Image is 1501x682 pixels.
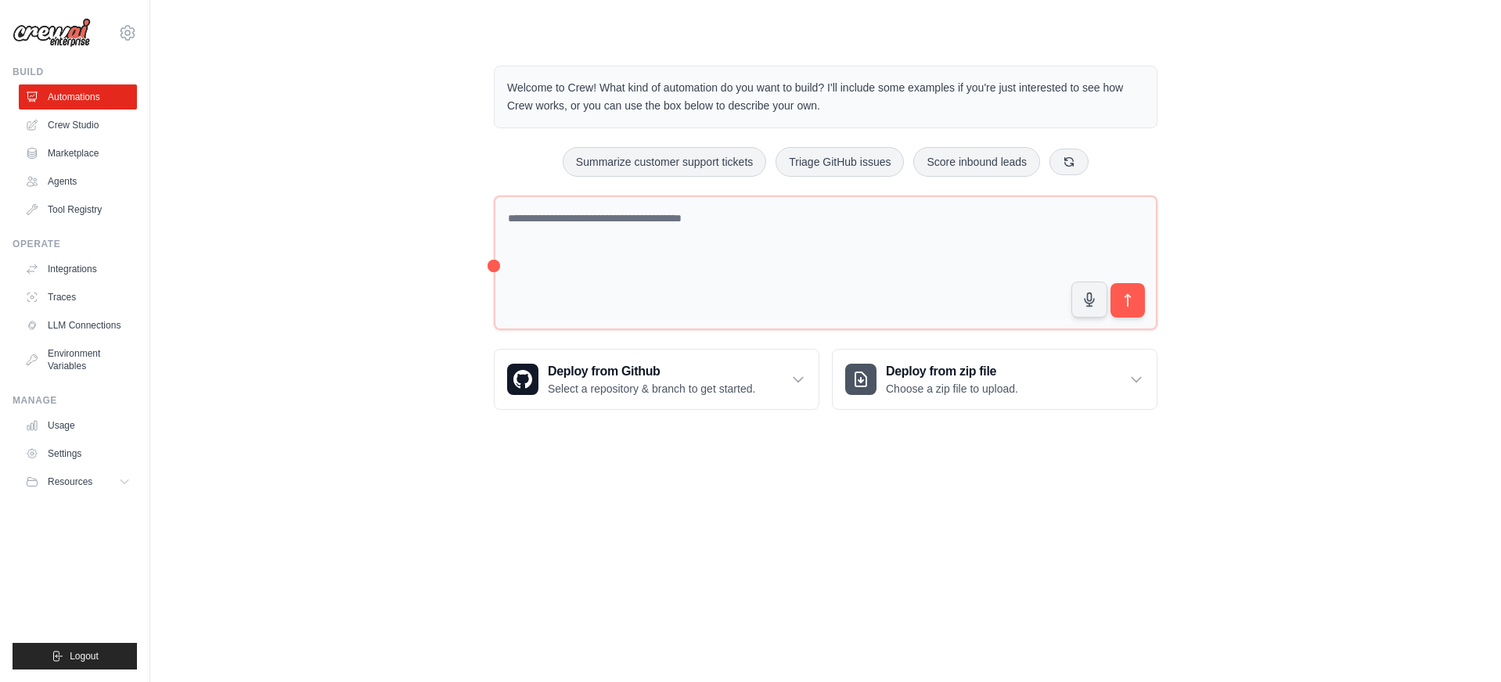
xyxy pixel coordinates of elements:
[13,238,137,250] div: Operate
[776,147,904,177] button: Triage GitHub issues
[19,113,137,138] a: Crew Studio
[19,84,137,109] a: Automations
[13,66,137,78] div: Build
[19,169,137,194] a: Agents
[886,362,1018,381] h3: Deploy from zip file
[886,381,1018,397] p: Choose a zip file to upload.
[19,141,137,166] a: Marketplace
[548,362,755,381] h3: Deploy from Github
[563,147,766,177] button: Summarize customer support tickets
[19,469,137,494] button: Resources
[19,285,137,310] a: Traces
[48,476,92,488] span: Resources
[70,650,99,662] span: Logout
[19,197,137,222] a: Tool Registry
[13,394,137,407] div: Manage
[19,257,137,282] a: Integrations
[19,313,137,338] a: LLM Connections
[13,643,137,669] button: Logout
[19,413,137,438] a: Usage
[19,441,137,466] a: Settings
[13,18,91,48] img: Logo
[19,341,137,379] a: Environment Variables
[913,147,1040,177] button: Score inbound leads
[548,381,755,397] p: Select a repository & branch to get started.
[507,79,1144,115] p: Welcome to Crew! What kind of automation do you want to build? I'll include some examples if you'...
